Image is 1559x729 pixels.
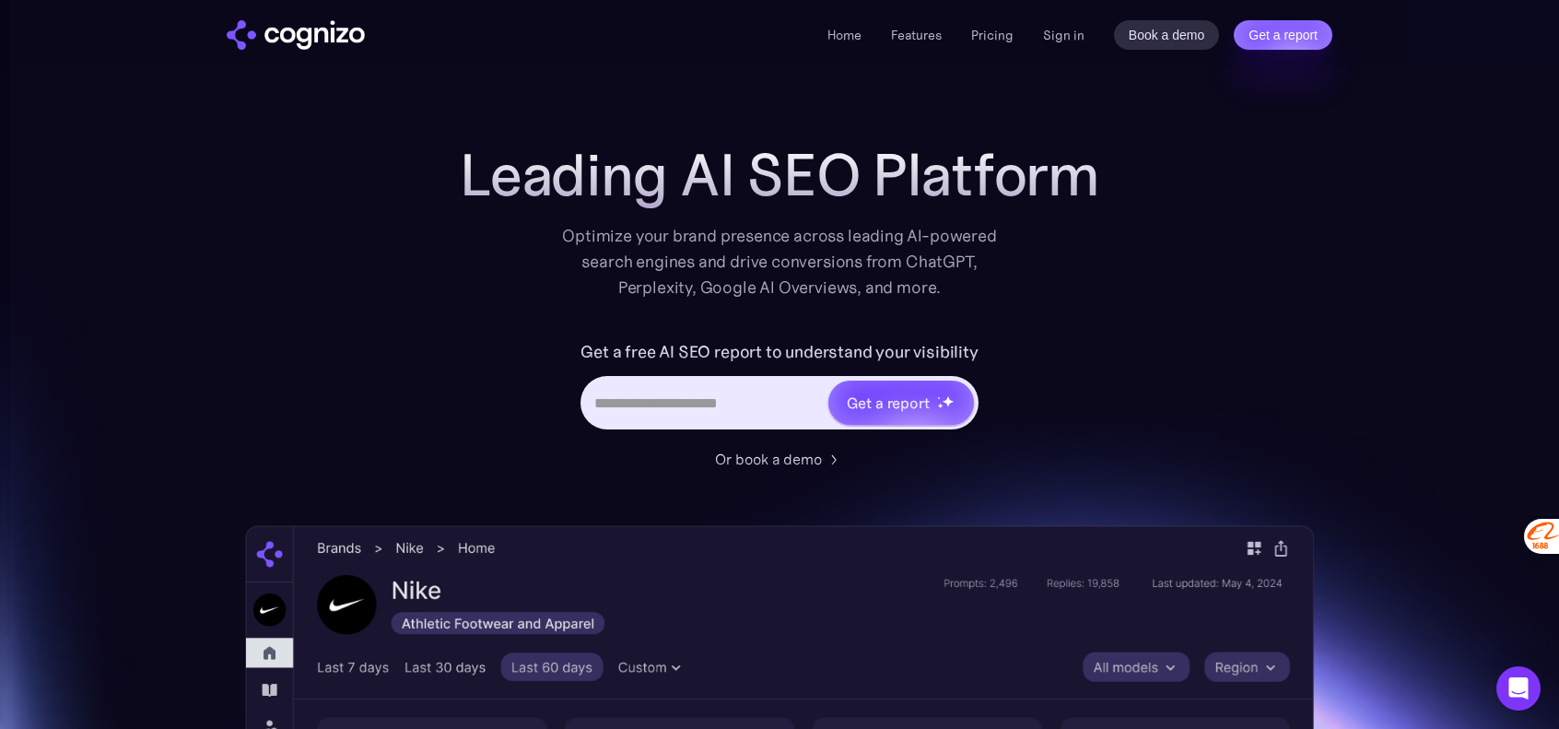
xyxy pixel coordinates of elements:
img: star [942,395,954,407]
h1: Leading AI SEO Platform [460,142,1099,208]
label: Get a free AI SEO report to understand your visibility [580,337,978,367]
a: Get a report [1234,20,1332,50]
div: Get a report [847,392,930,414]
img: cognizo logo [227,20,365,50]
a: Features [891,27,942,43]
form: Hero URL Input Form [580,337,978,439]
a: Or book a demo [715,448,844,470]
a: Get a reportstarstarstar [826,379,976,427]
a: Home [827,27,862,43]
a: Pricing [971,27,1014,43]
div: Open Intercom Messenger [1496,666,1541,711]
div: Or book a demo [715,448,822,470]
img: star [937,396,940,399]
a: home [227,20,365,50]
img: star [937,403,944,409]
a: Book a demo [1114,20,1220,50]
a: Sign in [1043,24,1084,46]
div: Optimize your brand presence across leading AI-powered search engines and drive conversions from ... [553,223,1006,300]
